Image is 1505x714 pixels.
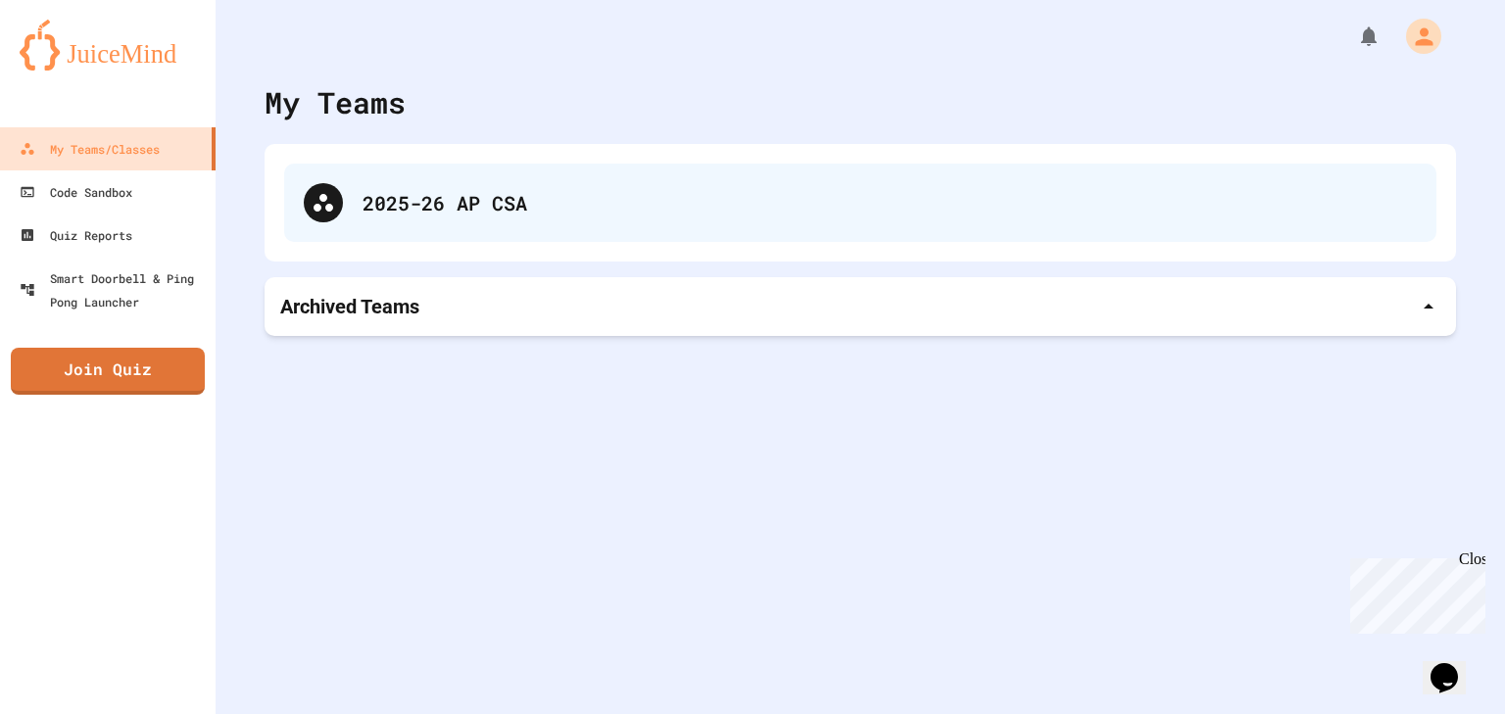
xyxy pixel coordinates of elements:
[20,266,208,313] div: Smart Doorbell & Ping Pong Launcher
[1423,636,1485,694] iframe: chat widget
[1321,20,1385,53] div: My Notifications
[284,164,1436,242] div: 2025-26 AP CSA
[11,348,205,395] a: Join Quiz
[20,223,132,247] div: Quiz Reports
[1342,550,1485,634] iframe: chat widget
[265,80,406,124] div: My Teams
[20,137,160,161] div: My Teams/Classes
[20,20,196,71] img: logo-orange.svg
[1385,14,1446,59] div: My Account
[20,180,132,204] div: Code Sandbox
[8,8,135,124] div: Chat with us now!Close
[280,293,419,320] p: Archived Teams
[363,188,1417,217] div: 2025-26 AP CSA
